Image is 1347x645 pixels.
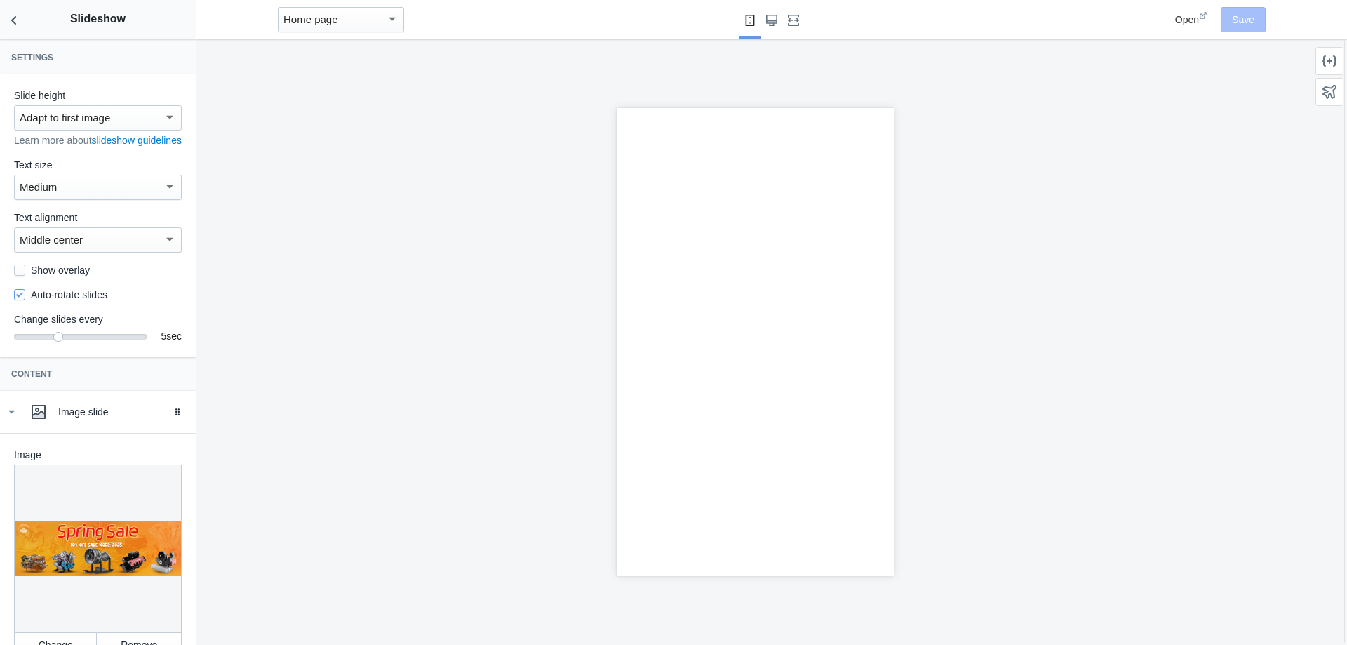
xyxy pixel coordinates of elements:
[14,158,182,172] label: Text size
[14,263,90,277] label: Show overlay
[1175,14,1199,25] span: Open
[11,368,185,380] h3: Content
[20,112,110,124] mat-select-trigger: Adapt to first image
[14,133,182,147] p: Learn more about
[11,52,185,63] h3: Settings
[14,312,182,326] label: Change slides every
[20,234,83,246] mat-select-trigger: Middle center
[166,331,182,342] span: sec
[14,88,182,102] label: Slide height
[92,135,182,146] a: slideshow guidelines
[14,211,182,225] label: Text alignment
[14,288,107,302] label: Auto-rotate slides
[283,13,338,25] mat-select-trigger: Home page
[58,405,185,419] div: Image slide
[20,181,57,193] mat-select-trigger: Medium
[14,448,182,462] label: Image
[161,331,166,342] span: 5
